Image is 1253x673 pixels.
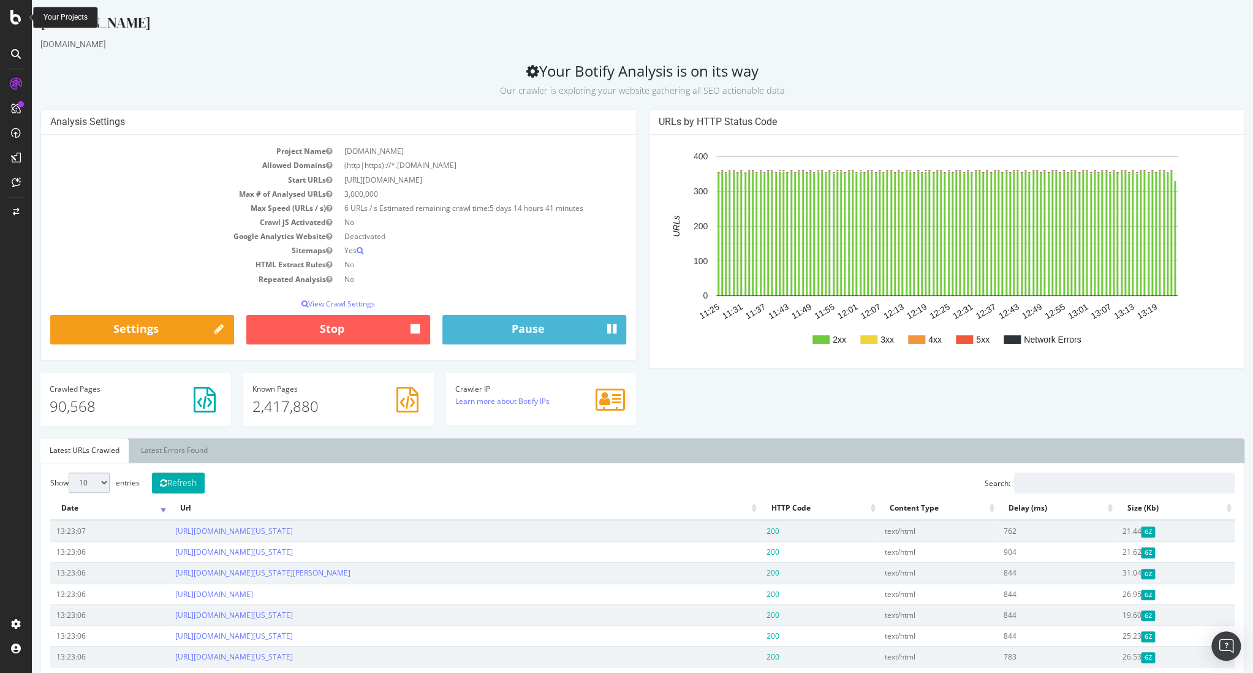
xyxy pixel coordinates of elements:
[966,562,1085,583] td: 844
[1109,610,1123,621] span: Gzipped Content
[966,646,1085,667] td: 783
[827,302,850,321] text: 12:07
[18,215,306,229] td: Crawl JS Activated
[966,625,1085,646] td: 844
[306,215,594,229] td: No
[953,473,1203,493] label: Search:
[966,520,1085,541] td: 762
[850,302,874,321] text: 12:13
[18,496,137,520] th: Date: activate to sort column ascending
[734,547,747,557] span: 200
[1103,302,1127,321] text: 13:19
[423,396,518,406] a: Learn more about Botify IPs
[306,257,594,272] td: No
[143,547,261,557] a: [URL][DOMAIN_NAME][US_STATE]
[18,201,306,215] td: Max Speed (URLs / s)
[1109,631,1123,642] span: Gzipped Content
[18,229,306,243] td: Google Analytics Website
[847,604,966,625] td: text/html
[734,568,747,578] span: 200
[18,625,137,646] td: 13:23:06
[9,12,1213,38] div: [DOMAIN_NAME]
[627,116,1203,128] h4: URLs by HTTP Status Code
[734,631,747,641] span: 200
[1109,527,1123,537] span: Gzipped Content
[992,335,1049,344] text: Network Errors
[306,144,594,158] td: [DOMAIN_NAME]
[847,584,966,604] td: text/html
[639,216,649,237] text: URLs
[671,291,676,301] text: 0
[18,298,595,309] p: View Crawl Settings
[18,584,137,604] td: 13:23:06
[143,568,319,578] a: [URL][DOMAIN_NAME][US_STATE][PERSON_NAME]
[966,584,1085,604] td: 844
[988,302,1012,321] text: 12:49
[734,526,747,536] span: 200
[1109,590,1123,600] span: Gzipped Content
[627,144,1203,359] div: A chart.
[9,38,1213,50] div: [DOMAIN_NAME]
[306,243,594,257] td: Yes
[18,646,137,667] td: 13:23:06
[847,646,966,667] td: text/html
[306,201,594,215] td: 6 URLs / s Estimated remaining crawl time:
[18,562,137,583] td: 13:23:06
[661,221,676,231] text: 200
[847,625,966,646] td: text/html
[214,315,398,344] button: Stop
[44,12,88,23] div: Your Projects
[847,541,966,562] td: text/html
[1211,631,1241,661] div: Open Intercom Messenger
[711,302,735,321] text: 11:37
[966,541,1085,562] td: 904
[18,385,190,393] h4: Pages Crawled
[221,396,393,417] p: 2,417,880
[896,335,910,344] text: 4xx
[143,652,261,662] a: [URL][DOMAIN_NAME][US_STATE]
[1057,302,1081,321] text: 13:07
[18,243,306,257] td: Sitemaps
[221,385,393,393] h4: Pages Known
[18,257,306,272] td: HTML Extract Rules
[18,604,137,625] td: 13:23:06
[18,272,306,286] td: Repeated Analysis
[143,610,261,620] a: [URL][DOMAIN_NAME][US_STATE]
[1084,541,1203,562] td: 21.62
[1080,302,1104,321] text: 13:13
[458,203,551,213] span: 5 days 14 hours 41 minutes
[757,302,781,321] text: 11:49
[965,302,989,321] text: 12:43
[37,473,78,493] select: Showentries
[966,604,1085,625] td: 844
[781,302,804,321] text: 11:55
[18,173,306,187] td: Start URLs
[944,335,958,344] text: 5xx
[873,302,896,321] text: 12:19
[803,302,827,321] text: 12:01
[728,496,847,520] th: HTTP Code: activate to sort column ascending
[411,315,594,344] button: Pause
[896,302,920,321] text: 12:25
[306,173,594,187] td: [URL][DOMAIN_NAME]
[143,631,261,641] a: [URL][DOMAIN_NAME][US_STATE]
[468,85,753,96] small: Our crawler is exploring your website gathering all SEO actionable data
[306,229,594,243] td: Deactivated
[1084,646,1203,667] td: 26.53
[18,520,137,541] td: 13:23:07
[1034,302,1058,321] text: 13:01
[661,256,676,266] text: 100
[734,652,747,662] span: 200
[1084,625,1203,646] td: 25.23
[942,302,966,321] text: 12:37
[847,562,966,583] td: text/html
[18,396,190,417] p: 90,568
[661,186,676,196] text: 300
[918,302,942,321] text: 12:31
[120,473,173,493] button: Refresh
[966,496,1085,520] th: Delay (ms): activate to sort column ascending
[9,63,1213,97] h2: Your Botify Analysis is on its way
[306,158,594,172] td: (http|https)://*.[DOMAIN_NAME]
[688,302,712,321] text: 11:31
[306,272,594,286] td: No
